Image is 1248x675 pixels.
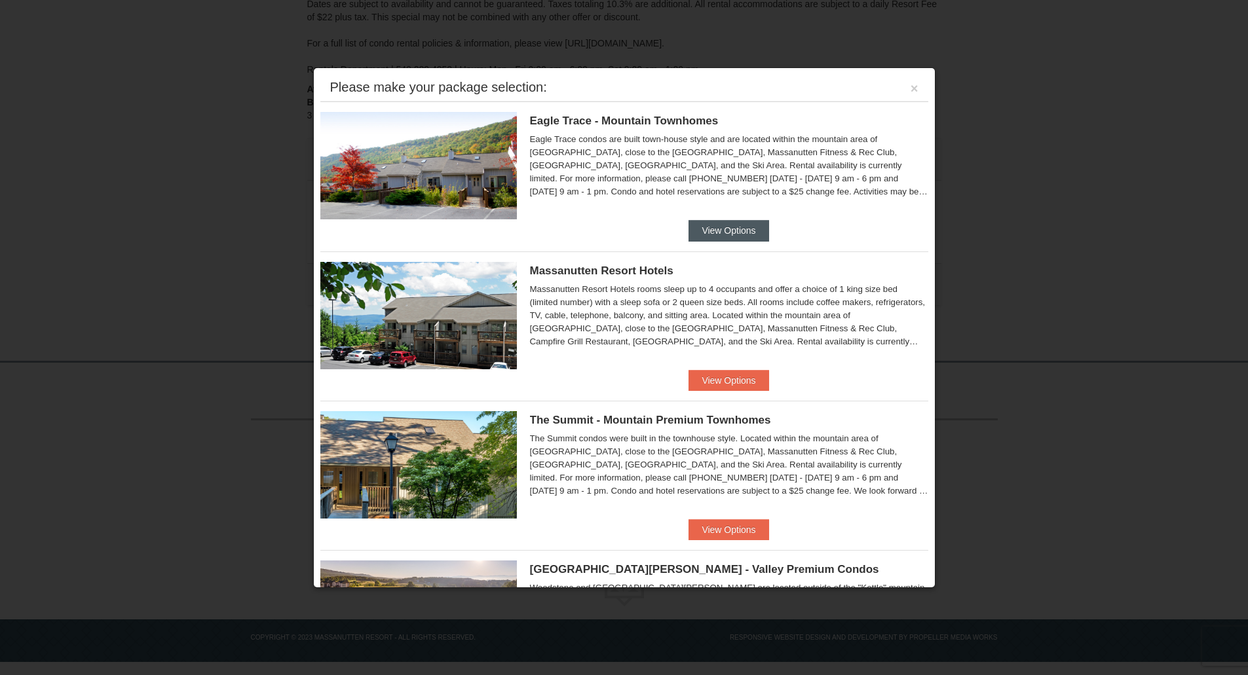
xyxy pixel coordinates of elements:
[330,81,547,94] div: Please make your package selection:
[530,283,928,348] div: Massanutten Resort Hotels rooms sleep up to 4 occupants and offer a choice of 1 king size bed (li...
[320,262,517,369] img: 19219026-1-e3b4ac8e.jpg
[530,414,771,426] span: The Summit - Mountain Premium Townhomes
[530,115,719,127] span: Eagle Trace - Mountain Townhomes
[689,370,768,391] button: View Options
[530,133,928,198] div: Eagle Trace condos are built town-house style and are located within the mountain area of [GEOGRA...
[530,432,928,498] div: The Summit condos were built in the townhouse style. Located within the mountain area of [GEOGRAP...
[320,560,517,668] img: 19219041-4-ec11c166.jpg
[689,519,768,540] button: View Options
[320,411,517,519] img: 19219034-1-0eee7e00.jpg
[911,82,918,95] button: ×
[320,112,517,219] img: 19218983-1-9b289e55.jpg
[689,220,768,241] button: View Options
[530,563,879,575] span: [GEOGRAPHIC_DATA][PERSON_NAME] - Valley Premium Condos
[530,581,928,647] div: Woodstone and [GEOGRAPHIC_DATA][PERSON_NAME] are located outside of the "Kettle" mountain area an...
[530,265,673,277] span: Massanutten Resort Hotels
